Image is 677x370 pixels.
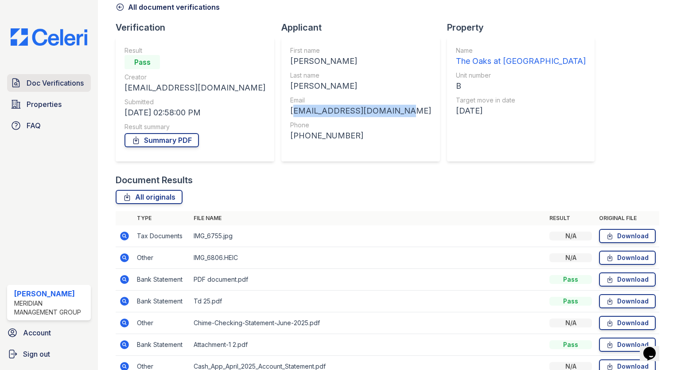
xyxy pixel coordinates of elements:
[23,349,50,359] span: Sign out
[599,294,656,308] a: Download
[640,335,668,361] iframe: chat widget
[125,106,265,119] div: [DATE] 02:58:00 PM
[7,74,91,92] a: Doc Verifications
[549,275,592,284] div: Pass
[599,338,656,352] a: Download
[281,21,447,34] div: Applicant
[133,225,190,247] td: Tax Documents
[456,105,586,117] div: [DATE]
[133,334,190,356] td: Bank Statement
[549,253,592,262] div: N/A
[599,316,656,330] a: Download
[549,319,592,327] div: N/A
[190,225,546,247] td: IMG_6755.jpg
[133,211,190,225] th: Type
[14,288,87,299] div: [PERSON_NAME]
[27,120,41,131] span: FAQ
[7,117,91,134] a: FAQ
[456,96,586,105] div: Target move in date
[27,78,84,88] span: Doc Verifications
[4,28,94,46] img: CE_Logo_Blue-a8612792a0a2168367f1c8372b55b34899dd931a85d93a1a3d3e32e68fde9ad4.png
[456,46,586,67] a: Name The Oaks at [GEOGRAPHIC_DATA]
[549,232,592,240] div: N/A
[4,324,94,342] a: Account
[190,312,546,334] td: Chime-Checking-Statement-June-2025.pdf
[290,130,431,142] div: [PHONE_NUMBER]
[23,327,51,338] span: Account
[125,46,265,55] div: Result
[456,55,586,67] div: The Oaks at [GEOGRAPHIC_DATA]
[125,122,265,131] div: Result summary
[125,55,160,69] div: Pass
[290,96,431,105] div: Email
[447,21,602,34] div: Property
[549,297,592,306] div: Pass
[190,269,546,291] td: PDF document.pdf
[290,80,431,92] div: [PERSON_NAME]
[125,133,199,147] a: Summary PDF
[595,211,659,225] th: Original file
[133,269,190,291] td: Bank Statement
[116,21,281,34] div: Verification
[125,98,265,106] div: Submitted
[290,55,431,67] div: [PERSON_NAME]
[190,247,546,269] td: IMG_6806.HEIC
[125,82,265,94] div: [EMAIL_ADDRESS][DOMAIN_NAME]
[290,105,431,117] div: [EMAIL_ADDRESS][DOMAIN_NAME]
[190,291,546,312] td: Td 25.pdf
[116,2,220,12] a: All document verifications
[456,71,586,80] div: Unit number
[290,46,431,55] div: First name
[546,211,595,225] th: Result
[133,291,190,312] td: Bank Statement
[133,247,190,269] td: Other
[7,95,91,113] a: Properties
[190,334,546,356] td: Attachment-1 2.pdf
[456,46,586,55] div: Name
[27,99,62,110] span: Properties
[290,71,431,80] div: Last name
[133,312,190,334] td: Other
[599,229,656,243] a: Download
[125,73,265,82] div: Creator
[290,121,431,130] div: Phone
[456,80,586,92] div: B
[116,174,193,186] div: Document Results
[599,272,656,287] a: Download
[14,299,87,317] div: Meridian Management Group
[116,190,183,204] a: All originals
[599,251,656,265] a: Download
[4,345,94,363] a: Sign out
[549,340,592,349] div: Pass
[190,211,546,225] th: File name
